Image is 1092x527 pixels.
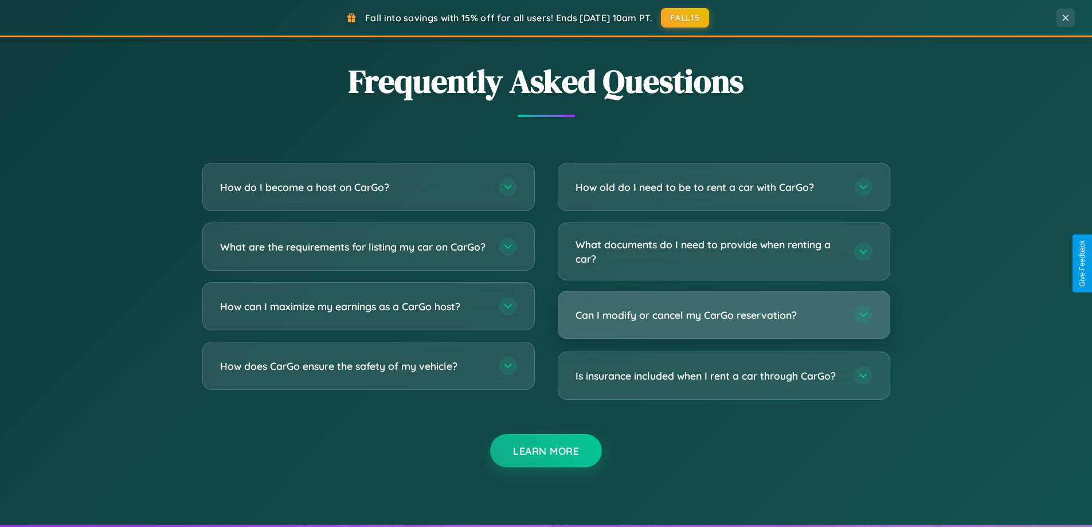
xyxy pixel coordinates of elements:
h3: How old do I need to be to rent a car with CarGo? [576,180,843,194]
h3: Is insurance included when I rent a car through CarGo? [576,369,843,383]
span: Fall into savings with 15% off for all users! Ends [DATE] 10am PT. [365,12,652,24]
h3: How does CarGo ensure the safety of my vehicle? [220,359,487,373]
h3: Can I modify or cancel my CarGo reservation? [576,308,843,322]
button: FALL15 [661,8,709,28]
h3: What are the requirements for listing my car on CarGo? [220,240,487,254]
h3: How can I maximize my earnings as a CarGo host? [220,299,487,314]
h2: Frequently Asked Questions [202,59,890,103]
div: Give Feedback [1078,240,1086,287]
button: Learn More [490,434,602,467]
h3: What documents do I need to provide when renting a car? [576,237,843,266]
h3: How do I become a host on CarGo? [220,180,487,194]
